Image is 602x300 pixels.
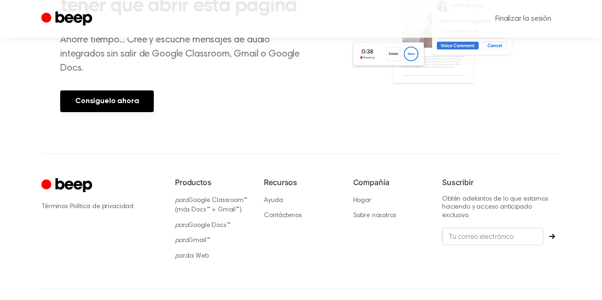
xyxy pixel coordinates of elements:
[175,237,210,244] a: paraGmail™
[68,202,70,210] font: ·
[353,178,389,187] font: Compañía
[175,253,208,259] a: parala Web
[264,178,297,187] font: Recursos
[175,178,212,187] font: Productos
[264,212,301,219] a: Contáctenos
[264,197,283,204] a: Ayuda
[41,10,95,28] a: Bip
[495,15,551,23] font: Finalizar la sesión
[442,178,474,187] font: Suscribir
[175,237,188,244] font: para
[41,203,68,210] a: Términos
[60,35,300,73] font: Ahorre tiempo... Cree y escuche mensajes de audio integrados sin salir de Google Classroom, Gmail...
[175,253,188,259] font: para
[75,97,139,105] font: Consíguelo ahora
[188,237,210,244] font: Gmail™
[188,222,230,229] font: Google Docs™
[70,203,134,210] a: Política de privacidad
[544,234,561,239] button: Suscribir
[442,196,548,219] font: Obtén adelantos de lo que estamos haciendo y acceso anticipado exclusivo.
[353,212,396,219] a: Sobre nosotros
[60,90,154,112] a: Consíguelo ahora
[188,253,208,259] font: la Web
[353,197,372,204] a: Hogar
[175,222,230,229] a: paraGoogle Docs™
[175,197,188,204] font: para
[175,197,247,214] font: Google Classroom™ (más Docs™ + Gmail™)
[41,177,95,195] a: Cruip
[175,222,188,229] font: para
[175,197,247,214] a: paraGoogle Classroom™ (más Docs™ + Gmail™)
[486,8,561,30] a: Finalizar la sesión
[442,227,544,245] input: Tu correo electrónico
